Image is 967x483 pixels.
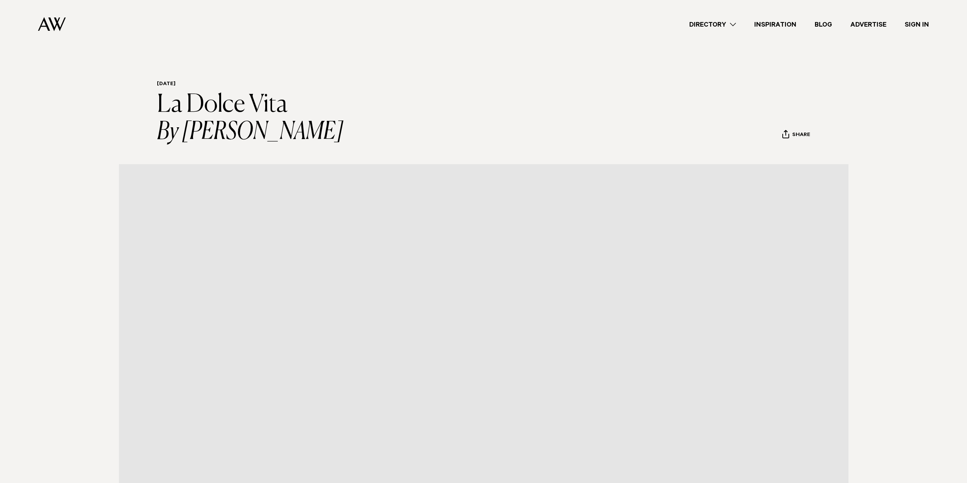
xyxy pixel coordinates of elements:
[841,19,896,30] a: Advertise
[157,91,343,146] h1: La Dolce Vita
[680,19,745,30] a: Directory
[157,119,343,146] i: By [PERSON_NAME]
[745,19,806,30] a: Inspiration
[782,130,810,141] button: Share
[157,81,343,88] h6: [DATE]
[896,19,938,30] a: Sign In
[806,19,841,30] a: Blog
[38,17,66,31] img: Auckland Weddings Logo
[792,132,810,139] span: Share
